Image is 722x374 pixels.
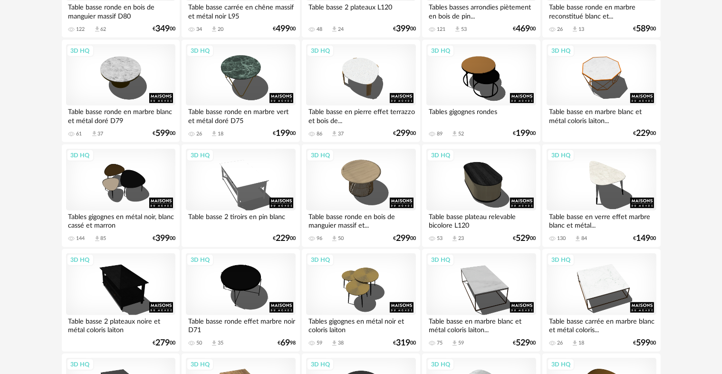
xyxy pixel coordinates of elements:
[634,26,656,32] div: € 00
[155,340,170,346] span: 279
[393,26,416,32] div: € 00
[437,340,443,346] div: 75
[426,315,536,334] div: Table basse en marbre blanc et métal coloris laiton...
[62,249,180,352] a: 3D HQ Table basse 2 plateaux noire et métal coloris laiton €27900
[331,130,338,137] span: Download icon
[307,254,334,266] div: 3D HQ
[547,211,656,230] div: Table basse en verre effet marbre blanc et métal...
[393,340,416,346] div: € 00
[66,211,175,230] div: Tables gigognes en métal noir, blanc cassé et marron
[396,26,410,32] span: 399
[422,40,540,143] a: 3D HQ Tables gigognes rondes 89 Download icon 52 €19900
[306,105,415,125] div: Table basse en pierre effet terrazzo et bois de...
[317,26,322,33] div: 48
[186,149,214,162] div: 3D HQ
[307,45,334,57] div: 3D HQ
[302,40,420,143] a: 3D HQ Table basse en pierre effet terrazzo et bois de... 86 Download icon 37 €29900
[273,130,296,137] div: € 00
[557,26,563,33] div: 26
[77,26,85,33] div: 122
[458,235,464,242] div: 23
[306,315,415,334] div: Tables gigognes en métal noir et coloris laiton
[67,254,94,266] div: 3D HQ
[273,26,296,32] div: € 00
[62,144,180,247] a: 3D HQ Tables gigognes en métal noir, blanc cassé et marron 144 Download icon 85 €39900
[547,1,656,20] div: Table basse ronde en marbre reconstitué blanc et...
[338,235,344,242] div: 50
[307,149,334,162] div: 3D HQ
[302,144,420,247] a: 3D HQ Table basse ronde en bois de manguier massif et... 96 Download icon 50 €29900
[211,340,218,347] span: Download icon
[426,211,536,230] div: Table basse plateau relevable bicolore L120
[211,26,218,33] span: Download icon
[218,131,223,137] div: 18
[547,358,575,371] div: 3D HQ
[542,249,660,352] a: 3D HQ Table basse carrée en marbre blanc et métal coloris... 26 Download icon 18 €59900
[66,1,175,20] div: Table basse ronde en bois de manguier massif D80
[317,131,322,137] div: 86
[67,45,94,57] div: 3D HQ
[396,130,410,137] span: 299
[196,340,202,346] div: 50
[94,26,101,33] span: Download icon
[91,130,98,137] span: Download icon
[276,130,290,137] span: 199
[338,26,344,33] div: 24
[186,211,295,230] div: Table basse 2 tiroirs en pin blanc
[94,235,101,242] span: Download icon
[427,254,454,266] div: 3D HQ
[155,235,170,242] span: 399
[396,340,410,346] span: 319
[393,130,416,137] div: € 00
[153,130,175,137] div: € 00
[542,40,660,143] a: 3D HQ Table basse en marbre blanc et métal coloris laiton... €22900
[67,358,94,371] div: 3D HQ
[516,130,530,137] span: 199
[196,131,202,137] div: 26
[451,235,458,242] span: Download icon
[218,340,223,346] div: 35
[276,235,290,242] span: 229
[571,340,578,347] span: Download icon
[578,26,584,33] div: 13
[437,26,445,33] div: 121
[426,105,536,125] div: Tables gigognes rondes
[77,131,82,137] div: 61
[196,26,202,33] div: 34
[427,358,454,371] div: 3D HQ
[581,235,587,242] div: 84
[62,40,180,143] a: 3D HQ Table basse ronde en marbre blanc et métal doré D79 61 Download icon 37 €59900
[273,235,296,242] div: € 00
[211,130,218,137] span: Download icon
[571,26,578,33] span: Download icon
[513,130,536,137] div: € 00
[458,131,464,137] div: 52
[636,235,651,242] span: 149
[153,26,175,32] div: € 00
[516,340,530,346] span: 529
[331,26,338,33] span: Download icon
[278,340,296,346] div: € 98
[338,340,344,346] div: 38
[422,144,540,247] a: 3D HQ Table basse plateau relevable bicolore L120 53 Download icon 23 €52900
[331,235,338,242] span: Download icon
[451,130,458,137] span: Download icon
[307,358,334,371] div: 3D HQ
[182,144,299,247] a: 3D HQ Table basse 2 tiroirs en pin blanc €22900
[306,211,415,230] div: Table basse ronde en bois de manguier massif et...
[634,130,656,137] div: € 00
[186,254,214,266] div: 3D HQ
[636,26,651,32] span: 589
[393,235,416,242] div: € 00
[557,235,566,242] div: 130
[338,131,344,137] div: 37
[182,40,299,143] a: 3D HQ Table basse ronde en marbre vert et métal doré D75 26 Download icon 18 €19900
[547,105,656,125] div: Table basse en marbre blanc et métal coloris laiton...
[427,45,454,57] div: 3D HQ
[547,149,575,162] div: 3D HQ
[437,235,443,242] div: 53
[547,45,575,57] div: 3D HQ
[426,1,536,20] div: Tables basses arrondies piètement en bois de pin...
[574,235,581,242] span: Download icon
[451,340,458,347] span: Download icon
